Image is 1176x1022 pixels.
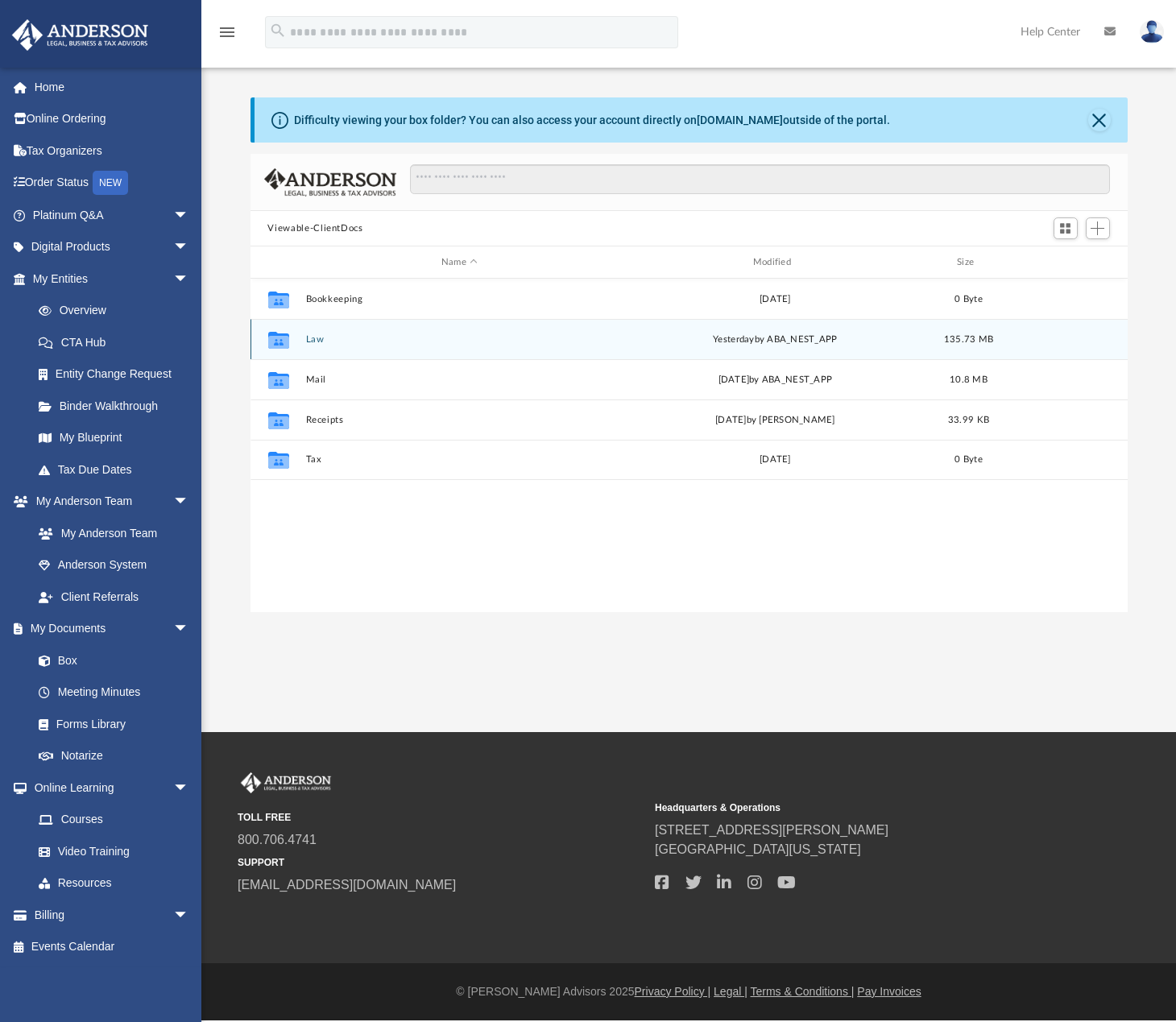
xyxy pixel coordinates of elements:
div: Modified [620,255,929,270]
a: Resources [23,867,205,900]
input: Search files and folders [410,164,1109,195]
span: arrow_drop_down [173,613,205,646]
span: 0 Byte [954,455,983,464]
a: menu [217,31,237,42]
button: Close [1088,109,1111,131]
div: [DATE] [621,453,930,467]
span: yesterday [713,335,754,344]
a: [GEOGRAPHIC_DATA][US_STATE] [655,842,861,856]
a: Tax Due Dates [23,453,213,486]
img: Anderson Advisors Platinum Portal [7,19,153,51]
a: Online Ordering [11,103,213,135]
a: Legal | [714,985,747,998]
span: 10.8 MB [950,375,988,384]
div: NEW [93,171,128,195]
a: Meeting Minutes [23,677,205,709]
div: by ABA_NEST_APP [621,333,930,347]
a: Billingarrow_drop_down [11,899,213,931]
a: Courses [23,804,205,836]
button: Law [305,334,614,345]
a: Tax Organizers [11,134,213,167]
span: 0 Byte [954,295,983,304]
i: search [269,22,287,39]
a: Events Calendar [11,931,213,963]
a: Order StatusNEW [11,167,213,200]
div: Size [936,255,1000,270]
button: Add [1086,217,1110,240]
a: My Entitiesarrow_drop_down [11,263,213,295]
a: Video Training [23,835,197,867]
a: [STREET_ADDRESS][PERSON_NAME] [655,823,888,837]
a: Entity Change Request [23,358,213,391]
span: arrow_drop_down [173,263,205,296]
a: Platinum Q&Aarrow_drop_down [11,199,213,231]
button: Switch to Grid View [1054,217,1078,240]
a: Anderson System [23,549,205,581]
a: [DOMAIN_NAME] [697,114,783,126]
a: 800.706.4741 [238,833,317,846]
button: Bookkeeping [305,294,614,304]
small: Headquarters & Operations [655,801,1061,815]
img: Anderson Advisors Platinum Portal [238,772,334,793]
span: 33.99 KB [947,416,988,424]
button: Viewable-ClientDocs [267,221,362,236]
button: Mail [305,374,614,385]
div: id [1008,255,1120,270]
div: [DATE] [621,292,930,307]
small: TOLL FREE [238,810,644,825]
a: Home [11,71,213,103]
span: arrow_drop_down [173,899,205,932]
small: SUPPORT [238,855,644,870]
a: Box [23,644,197,677]
span: arrow_drop_down [173,486,205,519]
a: Notarize [23,740,205,772]
span: arrow_drop_down [173,231,205,264]
button: Receipts [305,415,614,425]
a: Digital Productsarrow_drop_down [11,231,213,263]
a: Overview [23,295,213,327]
button: Tax [305,454,614,465]
a: [EMAIL_ADDRESS][DOMAIN_NAME] [238,878,456,892]
img: User Pic [1140,20,1164,43]
a: Online Learningarrow_drop_down [11,772,205,804]
a: Forms Library [23,708,197,740]
a: My Anderson Team [23,517,197,549]
a: Pay Invoices [857,985,921,998]
div: © [PERSON_NAME] Advisors 2025 [201,983,1176,1000]
a: My Documentsarrow_drop_down [11,613,205,645]
span: arrow_drop_down [173,199,205,232]
div: grid [251,279,1128,613]
a: Terms & Conditions | [751,985,855,998]
a: Privacy Policy | [635,985,711,998]
div: Difficulty viewing your box folder? You can also access your account directly on outside of the p... [294,112,890,129]
a: My Anderson Teamarrow_drop_down [11,486,205,518]
i: menu [217,23,237,42]
div: Name [304,255,613,270]
a: Client Referrals [23,581,205,613]
a: My Blueprint [23,422,205,454]
div: [DATE] by ABA_NEST_APP [621,373,930,387]
a: Binder Walkthrough [23,390,213,422]
div: id [257,255,297,270]
span: 135.73 MB [943,335,992,344]
span: arrow_drop_down [173,772,205,805]
a: CTA Hub [23,326,213,358]
div: [DATE] by [PERSON_NAME] [621,413,930,428]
